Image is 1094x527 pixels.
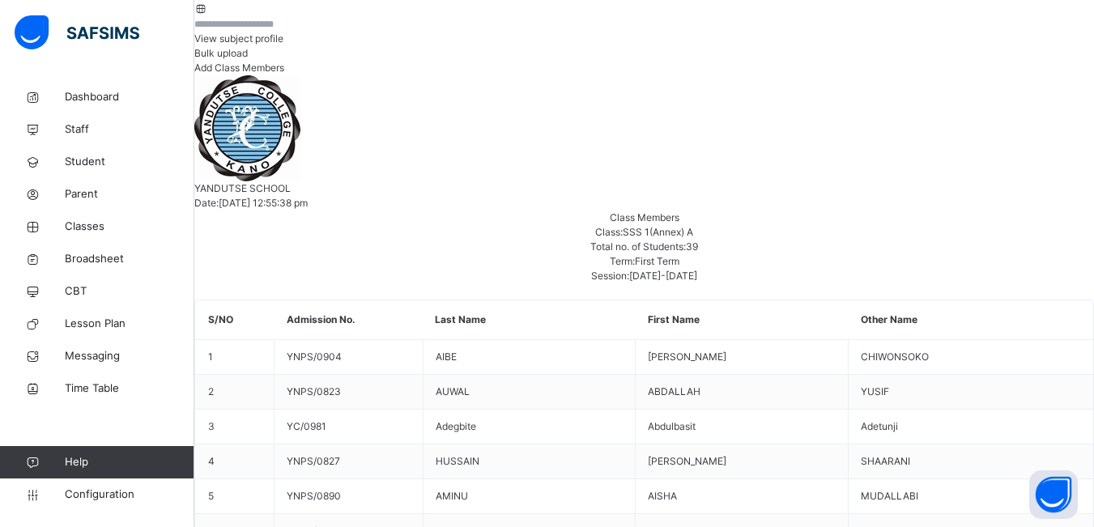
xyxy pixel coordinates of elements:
td: ABDALLAH [636,375,849,410]
td: 1 [196,340,275,375]
span: Total no. of Students: [590,240,686,253]
span: Messaging [65,348,194,364]
td: 2 [196,375,275,410]
img: safsims [15,15,139,49]
button: Open asap [1029,470,1078,519]
td: YNPS/0827 [275,444,423,479]
td: [PERSON_NAME] [636,444,849,479]
span: Date: [194,197,219,209]
span: Configuration [65,487,194,503]
td: AIBE [423,340,636,375]
td: 4 [196,444,275,479]
th: S/NO [196,300,275,340]
span: YANDUTSE SCHOOL [194,182,291,194]
td: [PERSON_NAME] [636,340,849,375]
td: Adetunji [849,410,1093,444]
span: [DATE]-[DATE] [629,270,697,282]
span: Classes [65,219,194,235]
img: yandutseschool.png [194,75,300,181]
span: [DATE] 12:55:38 pm [219,197,308,209]
td: YNPS/0890 [275,479,423,514]
td: YUSIF [849,375,1093,410]
span: Time Table [65,380,194,397]
span: Student [65,154,194,170]
span: Dashboard [65,89,194,105]
th: Other Name [849,300,1093,340]
span: Bulk upload [194,47,248,59]
td: YC/0981 [275,410,423,444]
td: SHAARANI [849,444,1093,479]
span: First Term [635,255,679,267]
span: Lesson Plan [65,316,194,332]
span: 39 [686,240,698,253]
td: YNPS/0904 [275,340,423,375]
span: Broadsheet [65,251,194,267]
td: 3 [196,410,275,444]
td: AMINU [423,479,636,514]
span: Staff [65,121,194,138]
td: Abdulbasit [636,410,849,444]
span: Help [65,454,194,470]
span: SSS 1(Annex) A [623,226,693,238]
span: Add Class Members [194,62,284,74]
td: CHIWONSOKO [849,340,1093,375]
span: View subject profile [194,32,283,45]
th: First Name [636,300,849,340]
span: CBT [65,283,194,300]
span: Parent [65,186,194,202]
span: Class: [595,226,623,238]
td: YNPS/0823 [275,375,423,410]
span: Class Members [610,211,679,223]
td: AISHA [636,479,849,514]
td: AUWAL [423,375,636,410]
td: 5 [196,479,275,514]
th: Admission No. [275,300,423,340]
th: Last Name [423,300,636,340]
span: Session: [591,270,629,282]
td: MUDALLABI [849,479,1093,514]
td: Adegbite [423,410,636,444]
td: HUSSAIN [423,444,636,479]
span: Term: [610,255,635,267]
